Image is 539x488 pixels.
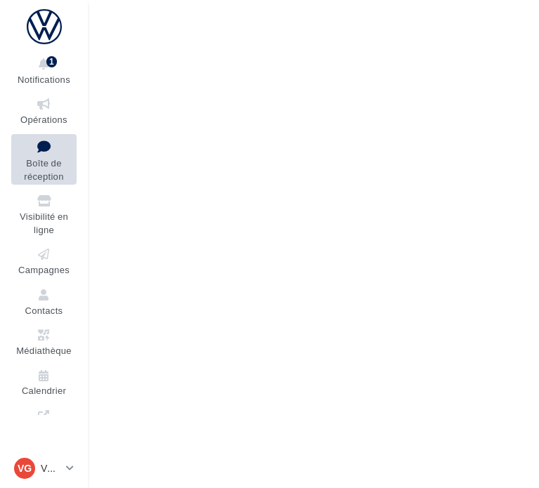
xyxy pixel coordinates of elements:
[16,345,72,356] span: Médiathèque
[22,385,66,397] span: Calendrier
[20,211,68,235] span: Visibilité en ligne
[11,455,77,482] a: VG VW GARGES
[20,114,67,125] span: Opérations
[11,244,77,278] a: Campagnes
[11,365,77,400] a: Calendrier
[18,461,32,475] span: VG
[18,264,70,275] span: Campagnes
[11,190,77,238] a: Visibilité en ligne
[11,324,77,359] a: Médiathèque
[25,305,63,316] span: Contacts
[11,284,77,319] a: Contacts
[11,53,77,88] button: Notifications 1
[24,157,63,182] span: Boîte de réception
[11,93,77,128] a: Opérations
[46,56,57,67] div: 1
[41,461,60,475] p: VW GARGES
[11,405,77,466] a: PLV et print personnalisable
[18,74,70,85] span: Notifications
[11,134,77,185] a: Boîte de réception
